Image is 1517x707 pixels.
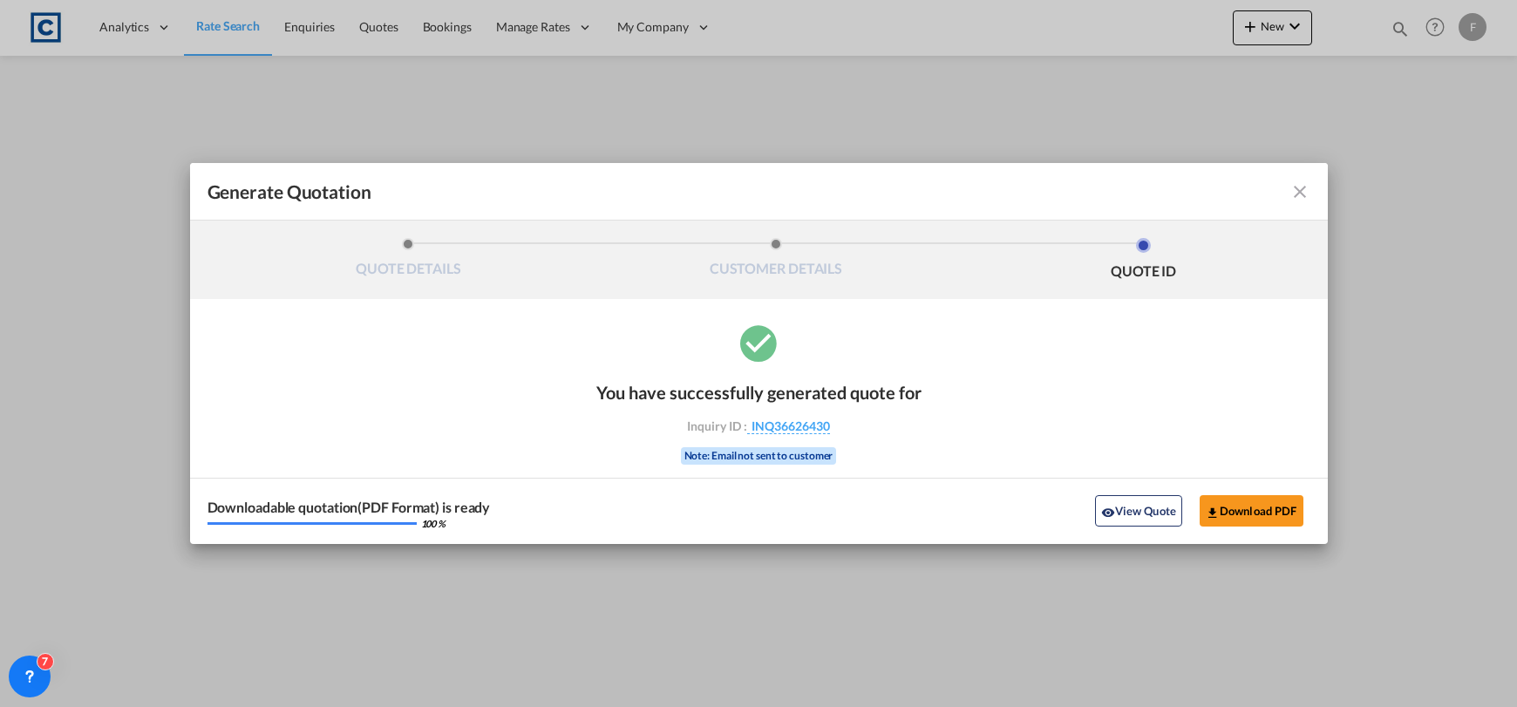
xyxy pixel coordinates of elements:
li: CUSTOMER DETAILS [592,238,960,285]
div: Inquiry ID : [657,418,860,434]
li: QUOTE ID [960,238,1328,285]
li: QUOTE DETAILS [225,238,593,285]
button: Download PDF [1200,495,1303,527]
md-icon: icon-close fg-AAA8AD cursor m-0 [1289,181,1310,202]
div: 100 % [421,519,446,528]
md-icon: icon-checkbox-marked-circle [737,321,780,364]
div: Note: Email not sent to customer [681,447,837,465]
md-icon: icon-download [1206,506,1220,520]
button: icon-eyeView Quote [1095,495,1182,527]
span: INQ36626430 [747,418,830,434]
md-dialog: Generate QuotationQUOTE ... [190,163,1328,544]
div: Downloadable quotation(PDF Format) is ready [207,500,491,514]
md-icon: icon-eye [1101,506,1115,520]
div: You have successfully generated quote for [596,382,922,403]
span: Generate Quotation [207,180,371,203]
